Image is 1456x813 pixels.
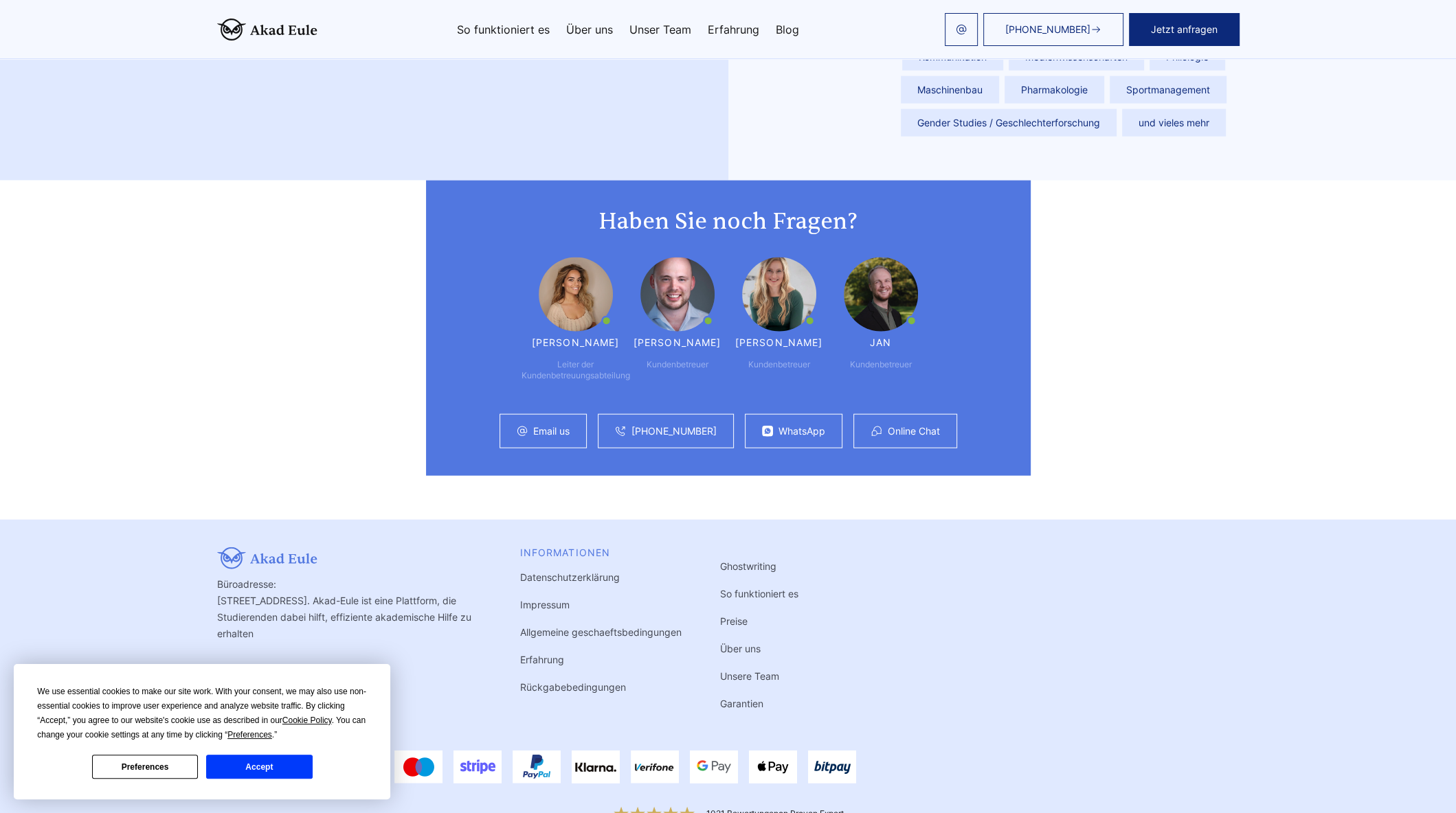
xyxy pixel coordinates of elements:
div: Cookie Consent Prompt [14,664,390,799]
a: Email us [533,426,570,437]
a: [PHONE_NUMBER] [983,13,1123,46]
span: Pharmakologie [1005,76,1104,104]
a: Blog [776,24,799,35]
a: Über uns [566,24,613,35]
a: WhatsApp [779,426,825,437]
span: Cookie Policy [282,715,332,725]
a: Rückgabebedingungen [520,681,626,693]
div: Jan [870,337,891,348]
div: Kundenbetreuer [647,359,708,370]
div: Leiter der Kundenbetreuungsabteilung [522,359,630,381]
div: [PERSON_NAME] [735,337,823,348]
button: Jetzt anfragen [1129,13,1240,46]
img: logo [217,19,317,41]
a: Über uns [720,643,761,654]
div: Kundenbetreuer [850,359,912,370]
span: [PHONE_NUMBER] [1005,24,1090,35]
a: So funktioniert es [457,24,550,35]
span: Maschinenbau [901,76,999,104]
button: Preferences [92,755,198,779]
a: [PHONE_NUMBER] [631,426,717,437]
div: We use essential cookies to make our site work. With your consent, we may also use non-essential ... [37,685,367,742]
span: und vieles mehr [1122,109,1226,137]
img: Irene [742,257,816,332]
a: Datenschutzerklärung [520,571,620,583]
a: Unser Team [629,24,691,35]
a: Preise [720,615,748,627]
a: Ghostwriting [720,560,776,572]
button: Accept [206,755,312,779]
a: Allgemeine geschaeftsbedingungen [520,626,682,638]
a: Unsere Team [720,670,779,682]
img: Günther [640,257,715,332]
a: Online Chat [888,426,940,437]
img: Jan [844,257,918,332]
a: So funktioniert es [720,588,798,599]
a: Garantien [720,698,763,709]
span: Gender Studies / Geschlechterforschung [901,109,1117,137]
div: [PERSON_NAME] [634,337,721,348]
h2: Haben Sie noch Fragen? [453,208,1003,236]
a: Erfahrung [708,24,759,35]
div: [PERSON_NAME] [532,337,620,348]
div: INFORMATIONEN [520,547,682,558]
img: email [956,24,967,35]
a: Erfahrung [520,654,564,665]
span: Preferences [227,730,272,740]
div: Büroadresse: [STREET_ADDRESS]. Akad-Eule ist eine Plattform, die Studierenden dabei hilft, effizi... [217,547,482,712]
a: Impressum [520,599,570,610]
div: Kundenbetreuer [748,359,810,370]
span: Sportmanagement [1110,76,1227,104]
img: Maria [539,257,613,332]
